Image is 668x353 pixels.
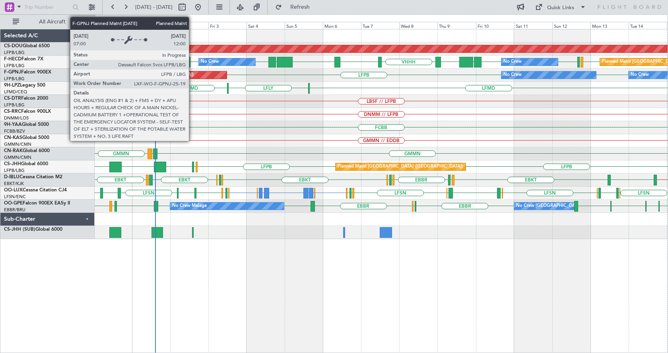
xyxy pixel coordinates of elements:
a: F-HECDFalcon 7X [4,57,43,62]
a: DNMM/LOS [4,115,29,121]
div: Quick Links [547,4,574,12]
a: CS-RRCFalcon 900LX [4,109,51,114]
div: No Crew [201,56,219,68]
a: CS-JHHGlobal 6000 [4,162,48,166]
div: Tue 30 [94,22,132,29]
div: Thu 2 [170,22,208,29]
div: Sat 11 [514,22,552,29]
a: 9H-LPZLegacy 500 [4,83,45,88]
span: Refresh [284,4,317,10]
span: CS-JHH [4,162,21,166]
div: Fri 10 [476,22,514,29]
a: LFPB/LBG [4,50,25,56]
span: F-GPNJ [4,70,21,75]
div: Sat 4 [247,22,285,29]
div: No Crew [503,69,522,81]
div: Fri 3 [208,22,247,29]
a: 9H-YAAGlobal 5000 [4,122,49,127]
div: Sun 5 [285,22,323,29]
div: Planned Maint [GEOGRAPHIC_DATA] ([GEOGRAPHIC_DATA]) [68,69,194,81]
button: Quick Links [531,1,590,14]
a: D-IBLUCessna Citation M2 [4,175,62,179]
a: OO-GPEFalcon 900EX EASy II [4,201,70,206]
a: CS-DOUGlobal 6500 [4,44,50,48]
a: LFPB/LBG [4,102,25,108]
span: F-HECD [4,57,21,62]
span: CN-RAK [4,149,23,153]
a: LFPB/LBG [4,63,25,69]
a: CN-RAKGlobal 6000 [4,149,50,153]
a: CN-KASGlobal 5000 [4,135,49,140]
div: Sun 12 [552,22,590,29]
div: No Crew [503,56,522,68]
span: CS-DOU [4,44,23,48]
div: Mon 13 [590,22,629,29]
div: Mon 6 [323,22,361,29]
span: OO-GPE [4,201,23,206]
a: EBKT/KJK [4,181,24,187]
span: 9H-LPZ [4,83,20,88]
span: CS-JHH (SUB) [4,227,35,232]
span: OO-LUX [4,188,23,193]
span: CS-RRC [4,109,21,114]
a: GMMN/CMN [4,141,31,147]
div: [DATE] [133,16,147,23]
span: 9H-YAA [4,122,22,127]
a: GMMN/CMN [4,154,31,160]
a: EBBR/BRU [4,207,25,213]
a: LFPB/LBG [4,168,25,174]
div: No Crew [GEOGRAPHIC_DATA] ([GEOGRAPHIC_DATA] National) [516,200,649,212]
button: Refresh [272,1,319,14]
a: LFSN/ENC [4,194,26,200]
a: FCBB/BZV [4,128,25,134]
a: F-GPNJFalcon 900EX [4,70,51,75]
span: [DATE] - [DATE] [135,4,173,11]
div: Tue 14 [629,22,667,29]
div: [DATE] [96,16,110,23]
span: All Aircraft [21,19,84,25]
a: CS-JHH (SUB)Global 6000 [4,227,62,232]
div: Planned Maint [GEOGRAPHIC_DATA] ([GEOGRAPHIC_DATA]) [338,161,463,173]
a: CS-DTRFalcon 2000 [4,96,48,101]
a: LFPB/LBG [4,76,25,82]
button: All Aircraft [9,15,86,28]
div: Thu 9 [437,22,476,29]
div: Tue 7 [361,22,399,29]
div: Wed 8 [399,22,437,29]
span: CN-KAS [4,135,22,140]
div: No Crew [631,69,649,81]
span: D-IBLU [4,175,19,179]
div: No Crew Malaga [172,200,207,212]
a: LFMD/CEQ [4,89,27,95]
a: OO-LUXCessna Citation CJ4 [4,188,67,193]
input: Trip Number [24,1,70,13]
div: Wed 1 [132,22,170,29]
span: CS-DTR [4,96,21,101]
